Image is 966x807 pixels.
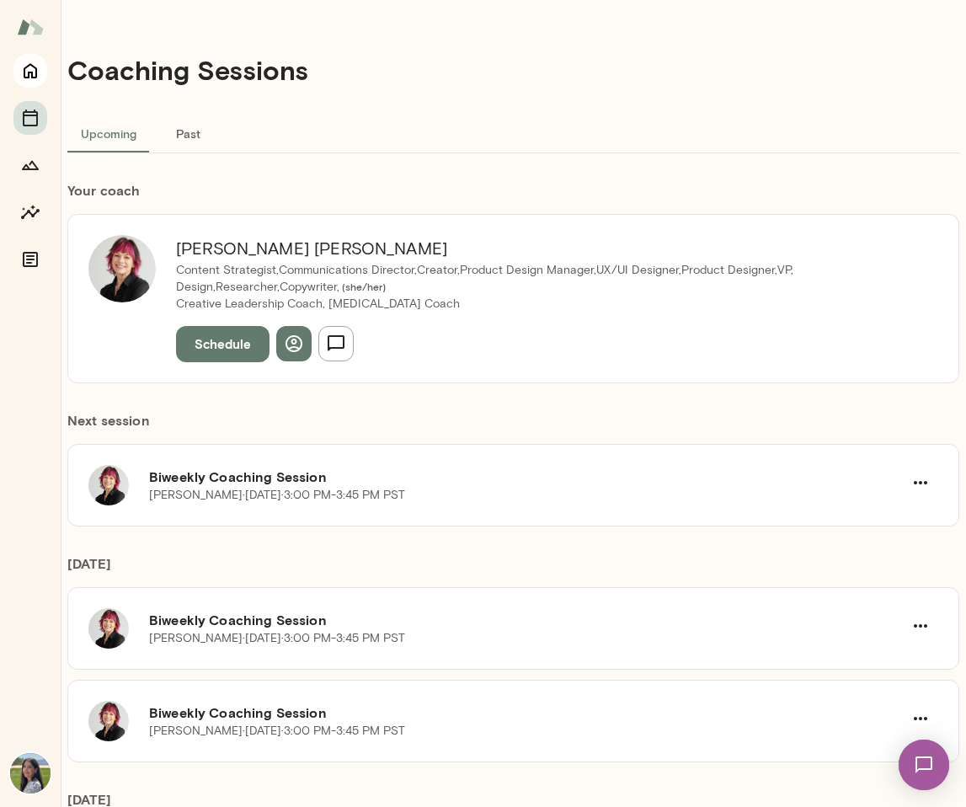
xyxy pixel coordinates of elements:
[150,113,226,153] button: Past
[67,180,959,200] h6: Your coach
[176,235,918,262] h6: [PERSON_NAME] [PERSON_NAME]
[149,467,903,487] h6: Biweekly Coaching Session
[176,262,918,296] p: Content Strategist,Communications Director,Creator,Product Design Manager,UX/UI Designer,Product ...
[149,487,405,504] p: [PERSON_NAME] · [DATE] · 3:00 PM-3:45 PM PST
[17,11,44,43] img: Mento
[88,235,156,302] img: Leigh Allen-Arredondo
[67,410,959,444] h6: Next session
[13,243,47,276] button: Documents
[13,101,47,135] button: Sessions
[67,113,959,153] div: basic tabs example
[149,703,903,723] h6: Biweekly Coaching Session
[10,753,51,794] img: Mana Sadeghi
[67,54,308,86] h4: Coaching Sessions
[13,54,47,88] button: Home
[149,630,405,647] p: [PERSON_NAME] · [DATE] · 3:00 PM-3:45 PM PST
[149,610,903,630] h6: Biweekly Coaching Session
[176,296,918,313] p: Creative Leadership Coach, [MEDICAL_DATA] Coach
[13,195,47,229] button: Insights
[149,723,405,740] p: [PERSON_NAME] · [DATE] · 3:00 PM-3:45 PM PST
[13,148,47,182] button: Growth Plan
[67,553,959,587] h6: [DATE]
[318,326,354,361] button: Send message
[176,326,270,361] button: Schedule
[339,281,386,292] span: ( she/her )
[276,326,312,361] button: View profile
[67,113,150,153] button: Upcoming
